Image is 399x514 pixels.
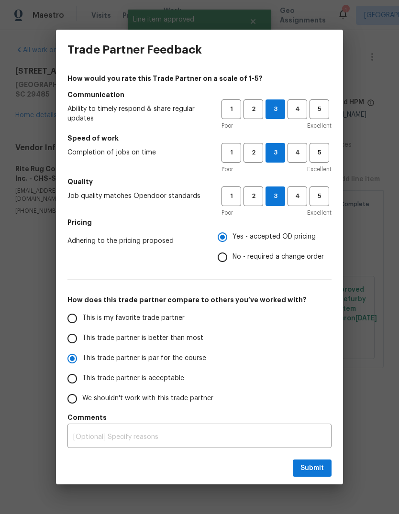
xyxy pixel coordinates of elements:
[266,147,285,158] span: 3
[293,459,332,477] button: Submit
[310,147,328,158] span: 5
[67,43,202,56] h3: Trade Partner Feedback
[307,164,332,174] span: Excellent
[307,121,332,131] span: Excellent
[244,143,263,163] button: 2
[266,99,285,119] button: 3
[310,99,329,119] button: 5
[244,191,262,202] span: 2
[233,252,324,262] span: No - required a change order
[222,143,241,163] button: 1
[288,147,306,158] span: 4
[288,104,306,115] span: 4
[82,333,203,343] span: This trade partner is better than most
[82,313,185,323] span: This is my favorite trade partner
[288,143,307,163] button: 4
[310,191,328,202] span: 5
[222,186,241,206] button: 1
[307,208,332,218] span: Excellent
[222,164,233,174] span: Poor
[266,186,285,206] button: 3
[222,104,240,115] span: 1
[288,191,306,202] span: 4
[67,104,206,123] span: Ability to timely respond & share regular updates
[244,186,263,206] button: 2
[82,353,206,363] span: This trade partner is par for the course
[67,148,206,157] span: Completion of jobs on time
[67,236,202,246] span: Adhering to the pricing proposed
[288,186,307,206] button: 4
[310,143,329,163] button: 5
[82,373,184,383] span: This trade partner is acceptable
[266,191,285,202] span: 3
[222,208,233,218] span: Poor
[266,143,285,163] button: 3
[310,104,328,115] span: 5
[266,104,285,115] span: 3
[218,227,332,267] div: Pricing
[67,295,332,305] h5: How does this trade partner compare to others you’ve worked with?
[233,232,316,242] span: Yes - accepted OD pricing
[244,104,262,115] span: 2
[67,191,206,201] span: Job quality matches Opendoor standards
[67,413,332,422] h5: Comments
[67,177,332,186] h5: Quality
[67,74,332,83] h4: How would you rate this Trade Partner on a scale of 1-5?
[67,308,332,409] div: How does this trade partner compare to others you’ve worked with?
[244,147,262,158] span: 2
[67,218,332,227] h5: Pricing
[222,121,233,131] span: Poor
[82,394,213,404] span: We shouldn't work with this trade partner
[222,147,240,158] span: 1
[222,99,241,119] button: 1
[244,99,263,119] button: 2
[300,462,324,474] span: Submit
[67,133,332,143] h5: Speed of work
[310,186,329,206] button: 5
[288,99,307,119] button: 4
[222,191,240,202] span: 1
[67,90,332,99] h5: Communication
